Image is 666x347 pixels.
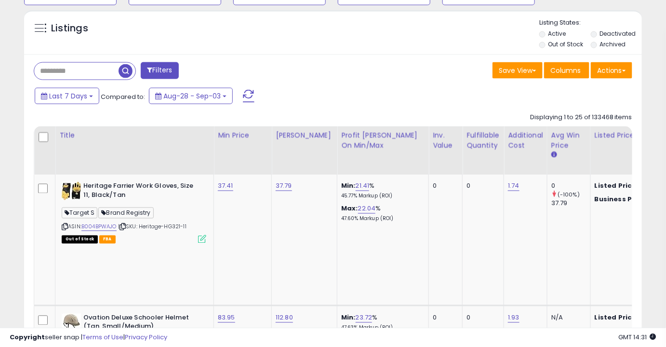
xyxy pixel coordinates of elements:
span: 2025-09-11 14:31 GMT [619,333,656,342]
span: Brand Registry [98,208,153,219]
b: Ovation Deluxe Schooler Helmet (Tan, Small/Medium) [83,314,200,334]
div: N/A [551,314,583,322]
div: Min Price [218,130,267,140]
div: seller snap | | [10,333,167,342]
p: Listing States: [539,18,642,28]
span: Last 7 Days [49,91,87,101]
div: 0 [433,182,455,191]
a: 37.79 [276,181,292,191]
span: Compared to: [101,92,145,101]
h5: Listings [51,22,88,35]
a: 83.95 [218,313,235,323]
a: 23.72 [356,313,373,323]
label: Active [548,29,566,38]
div: Fulfillable Quantity [466,130,500,151]
strong: Copyright [10,333,45,342]
b: Business Price: [595,195,648,204]
div: 0 [466,314,496,322]
img: 51D9NslzArL._SL40_.jpg [62,182,81,200]
a: 1.74 [508,181,519,191]
a: Privacy Policy [125,333,167,342]
span: FBA [99,236,116,244]
div: Inv. value [433,130,458,151]
small: (-100%) [558,191,580,199]
a: Terms of Use [82,333,123,342]
b: Listed Price: [595,313,639,322]
button: Actions [591,62,632,79]
span: Target S [62,208,97,219]
p: 45.77% Markup (ROI) [341,193,421,200]
div: Displaying 1 to 25 of 133468 items [530,113,632,122]
div: Additional Cost [508,130,543,151]
div: 0 [551,182,590,191]
div: 0 [466,182,496,191]
div: % [341,205,421,222]
button: Save View [493,62,543,79]
a: B004BPWAJO [81,223,117,231]
div: [PERSON_NAME] [276,130,333,140]
b: Heritage Farrier Work Gloves, Size 11, Black/Tan [83,182,200,202]
label: Deactivated [600,29,636,38]
a: 112.80 [276,313,293,323]
div: Avg Win Price [551,130,586,151]
div: % [341,182,421,200]
button: Aug-28 - Sep-03 [149,88,233,104]
label: Archived [600,40,626,48]
span: Aug-28 - Sep-03 [163,91,221,101]
b: Max: [341,204,358,213]
b: Listed Price: [595,181,639,191]
button: Columns [544,62,589,79]
b: Min: [341,313,356,322]
a: 37.41 [218,181,233,191]
th: The percentage added to the cost of goods (COGS) that forms the calculator for Min & Max prices. [337,126,429,175]
p: 47.60% Markup (ROI) [341,216,421,222]
a: 21.41 [356,181,370,191]
a: 1.93 [508,313,519,323]
span: Columns [550,66,581,75]
div: 37.79 [551,199,590,208]
img: 41pqzZZU+mL._SL40_.jpg [62,314,81,333]
div: Profit [PERSON_NAME] on Min/Max [341,130,425,151]
div: Title [59,130,210,140]
label: Out of Stock [548,40,583,48]
small: Avg Win Price. [551,151,557,159]
a: 22.04 [358,204,376,214]
div: % [341,314,421,332]
span: All listings that are currently out of stock and unavailable for purchase on Amazon [62,236,98,244]
button: Filters [141,62,178,79]
div: 0 [433,314,455,322]
button: Last 7 Days [35,88,99,104]
div: ASIN: [62,182,206,242]
b: Min: [341,181,356,191]
span: | SKU: Heritage-HG321-11 [118,223,186,231]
